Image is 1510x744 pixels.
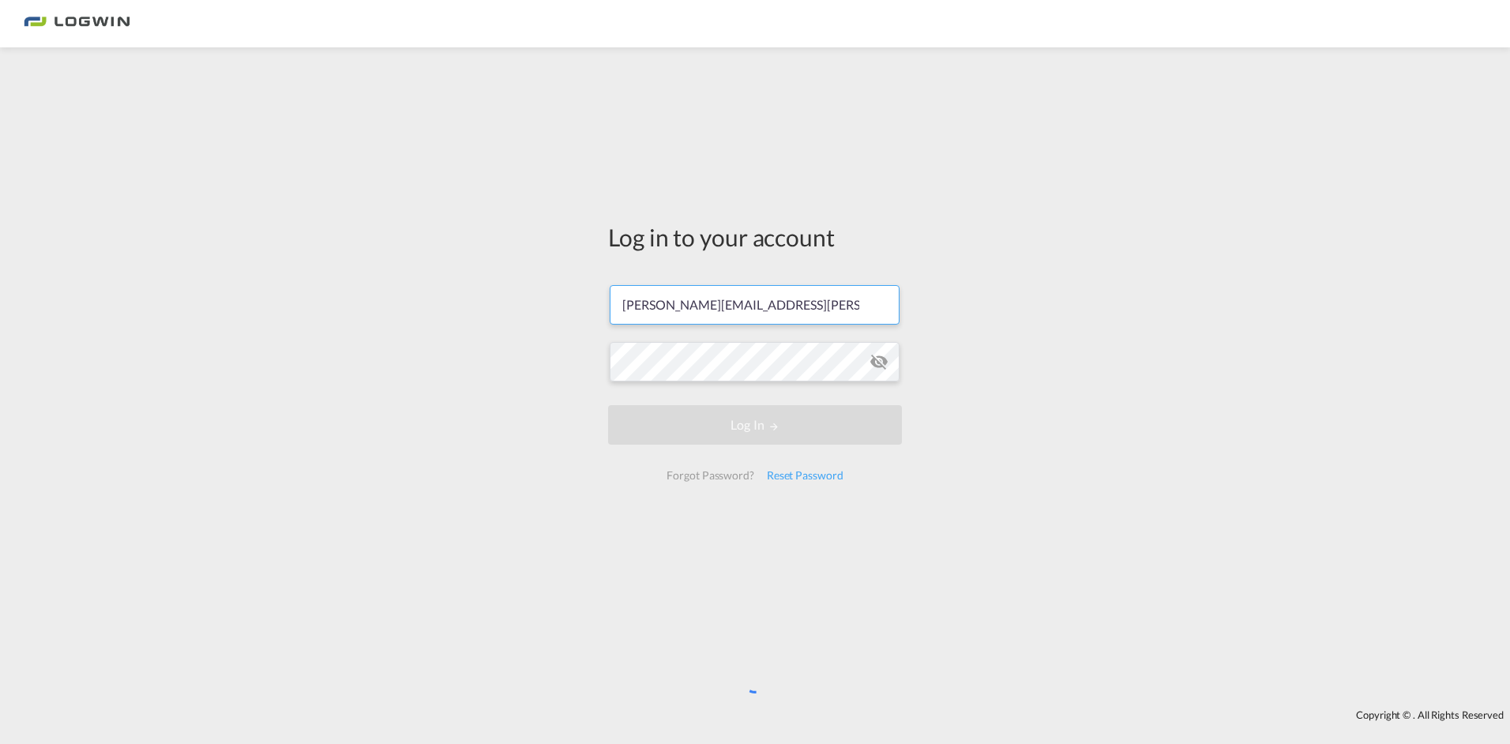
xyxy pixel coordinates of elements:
[24,6,130,42] img: bc73a0e0d8c111efacd525e4c8ad7d32.png
[870,352,888,371] md-icon: icon-eye-off
[608,405,902,445] button: LOGIN
[761,461,850,490] div: Reset Password
[608,220,902,254] div: Log in to your account
[610,285,900,325] input: Enter email/phone number
[660,461,760,490] div: Forgot Password?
